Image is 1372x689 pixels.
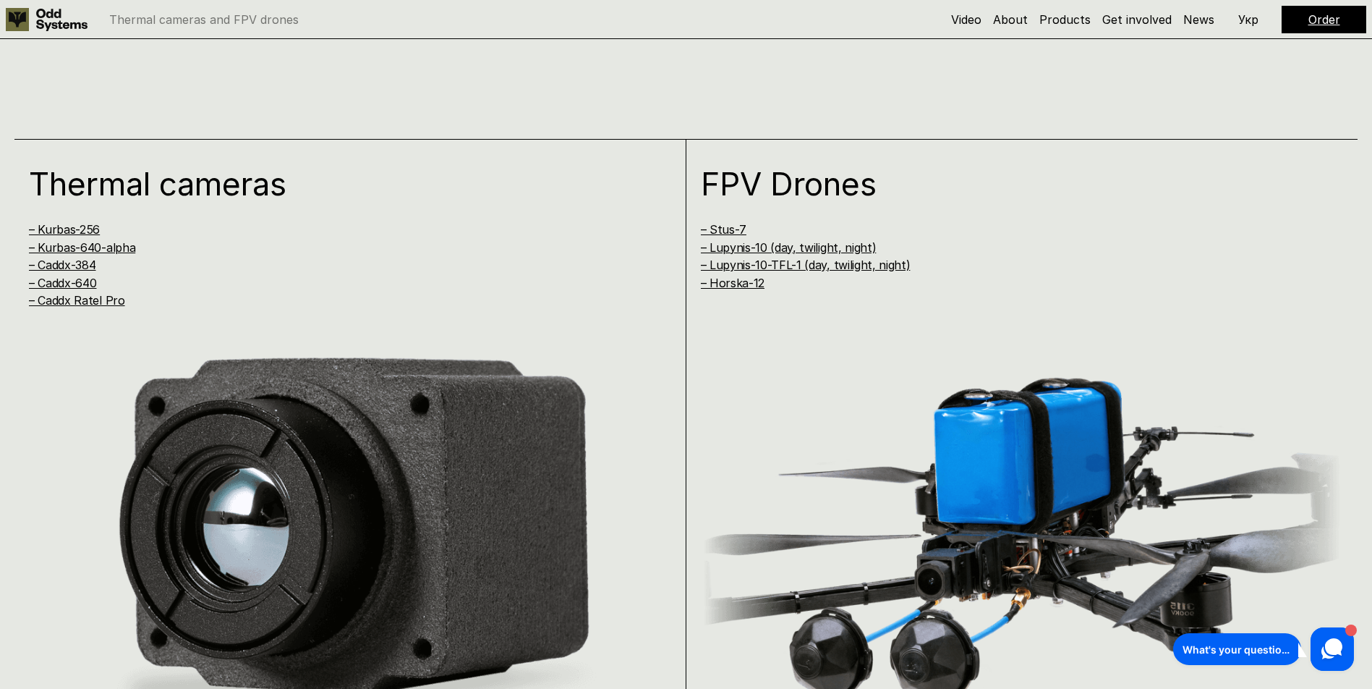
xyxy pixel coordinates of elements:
iframe: HelpCrunch [1169,624,1358,675]
a: Order [1308,12,1340,27]
a: Video [951,12,981,27]
a: – Caddx-640 [29,276,96,290]
a: – Caddx Ratel Pro [29,293,125,308]
a: About [993,12,1028,27]
h1: FPV Drones [701,168,1305,200]
a: Products [1039,12,1091,27]
a: – Kurbas-256 [29,222,100,237]
p: Укр [1238,14,1258,25]
a: – Lupynis-10-TFL-1 (day, twilight, night) [701,258,911,272]
a: Get involved [1102,12,1172,27]
a: – Horska-12 [701,276,764,290]
a: – Kurbas-640-alpha [29,240,135,255]
a: News [1183,12,1214,27]
a: – Caddx-384 [29,258,95,272]
h1: Thermal cameras [29,168,633,200]
a: – Stus-7 [701,222,746,237]
p: Thermal cameras and FPV drones [109,14,299,25]
a: – Lupynis-10 (day, twilight, night) [701,240,877,255]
